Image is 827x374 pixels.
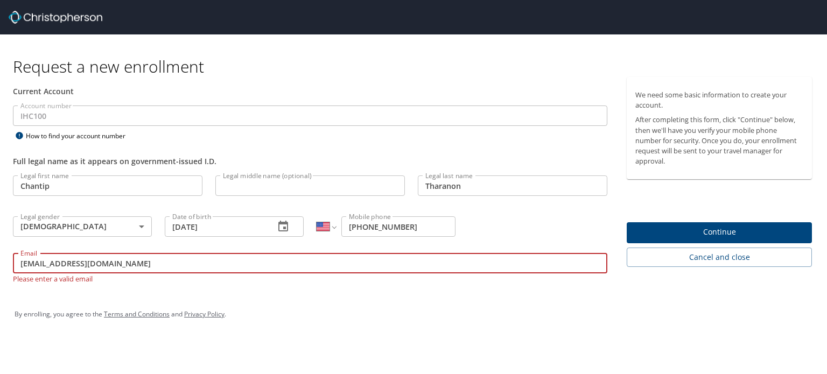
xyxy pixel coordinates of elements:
[13,129,148,143] div: How to find your account number
[13,216,152,237] div: [DEMOGRAPHIC_DATA]
[13,56,821,77] h1: Request a new enrollment
[165,216,266,237] input: MM/DD/YYYY
[635,225,803,239] span: Continue
[635,251,803,264] span: Cancel and close
[13,86,607,97] div: Current Account
[627,248,812,267] button: Cancel and close
[104,309,170,319] a: Terms and Conditions
[9,11,102,24] img: cbt logo
[184,309,225,319] a: Privacy Policy
[341,216,455,237] input: Enter phone number
[627,222,812,243] button: Continue
[635,115,803,166] p: After completing this form, click "Continue" below, then we'll have you verify your mobile phone ...
[13,156,607,167] div: Full legal name as it appears on government-issued I.D.
[13,273,607,284] p: Please enter a valid email
[635,90,803,110] p: We need some basic information to create your account.
[15,301,812,328] div: By enrolling, you agree to the and .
